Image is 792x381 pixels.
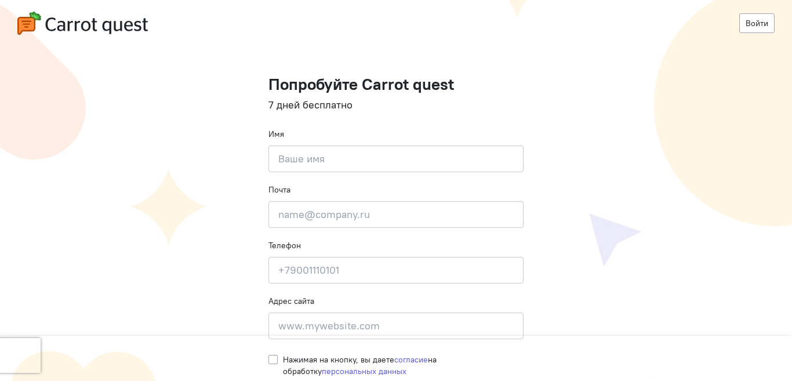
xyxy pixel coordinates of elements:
[739,13,775,33] a: Войти
[268,146,524,172] input: Ваше имя
[268,240,301,251] label: Телефон
[268,128,284,140] label: Имя
[268,313,524,339] input: www.mywebsite.com
[17,12,148,35] img: carrot-quest-logo.svg
[268,99,524,111] h4: 7 дней бесплатно
[268,201,524,228] input: name@company.ru
[268,295,314,307] label: Адрес сайта
[268,257,524,284] input: +79001110101
[268,75,524,93] h1: Попробуйте Carrot quest
[268,184,290,195] label: Почта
